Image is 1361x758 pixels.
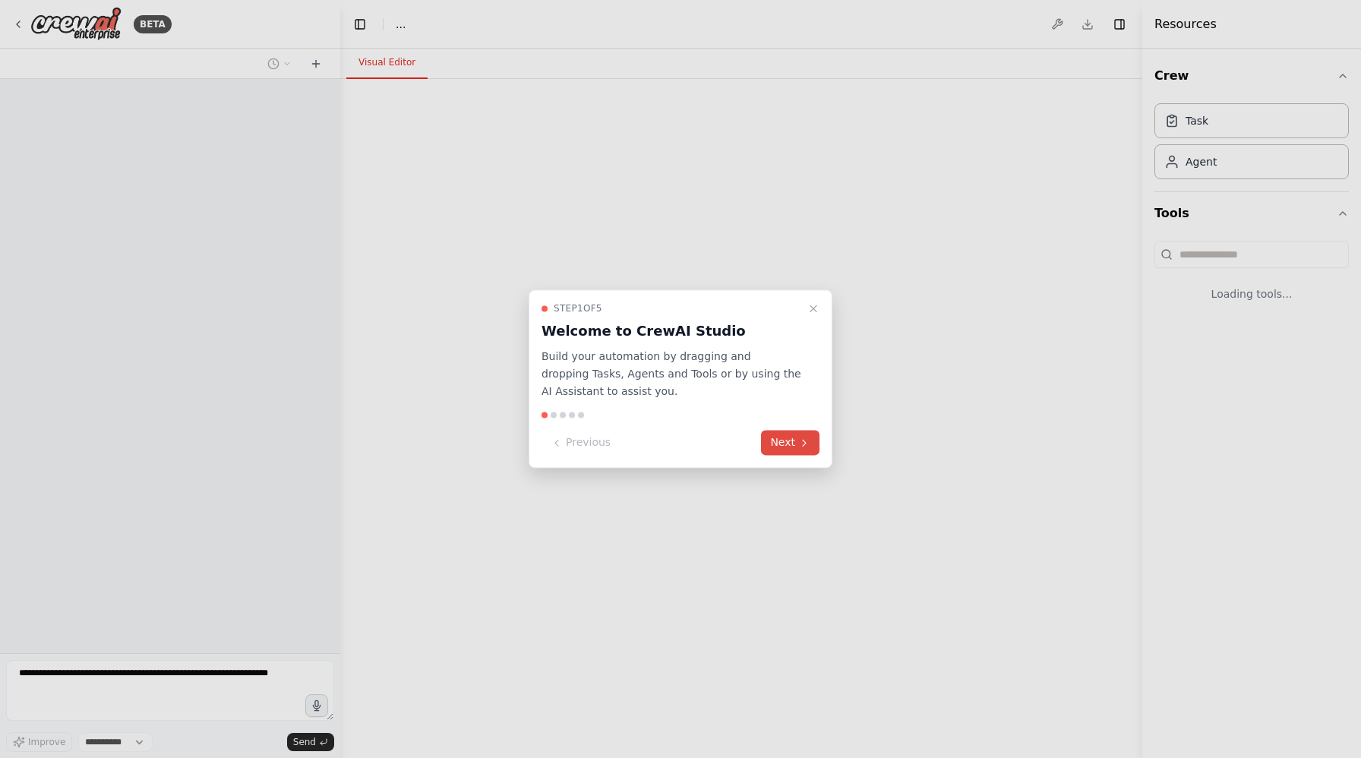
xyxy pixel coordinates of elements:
[554,302,602,314] span: Step 1 of 5
[542,431,620,456] button: Previous
[349,14,371,35] button: Hide left sidebar
[542,348,801,400] p: Build your automation by dragging and dropping Tasks, Agents and Tools or by using the AI Assista...
[542,321,801,342] h3: Welcome to CrewAI Studio
[761,431,819,456] button: Next
[804,299,823,317] button: Close walkthrough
